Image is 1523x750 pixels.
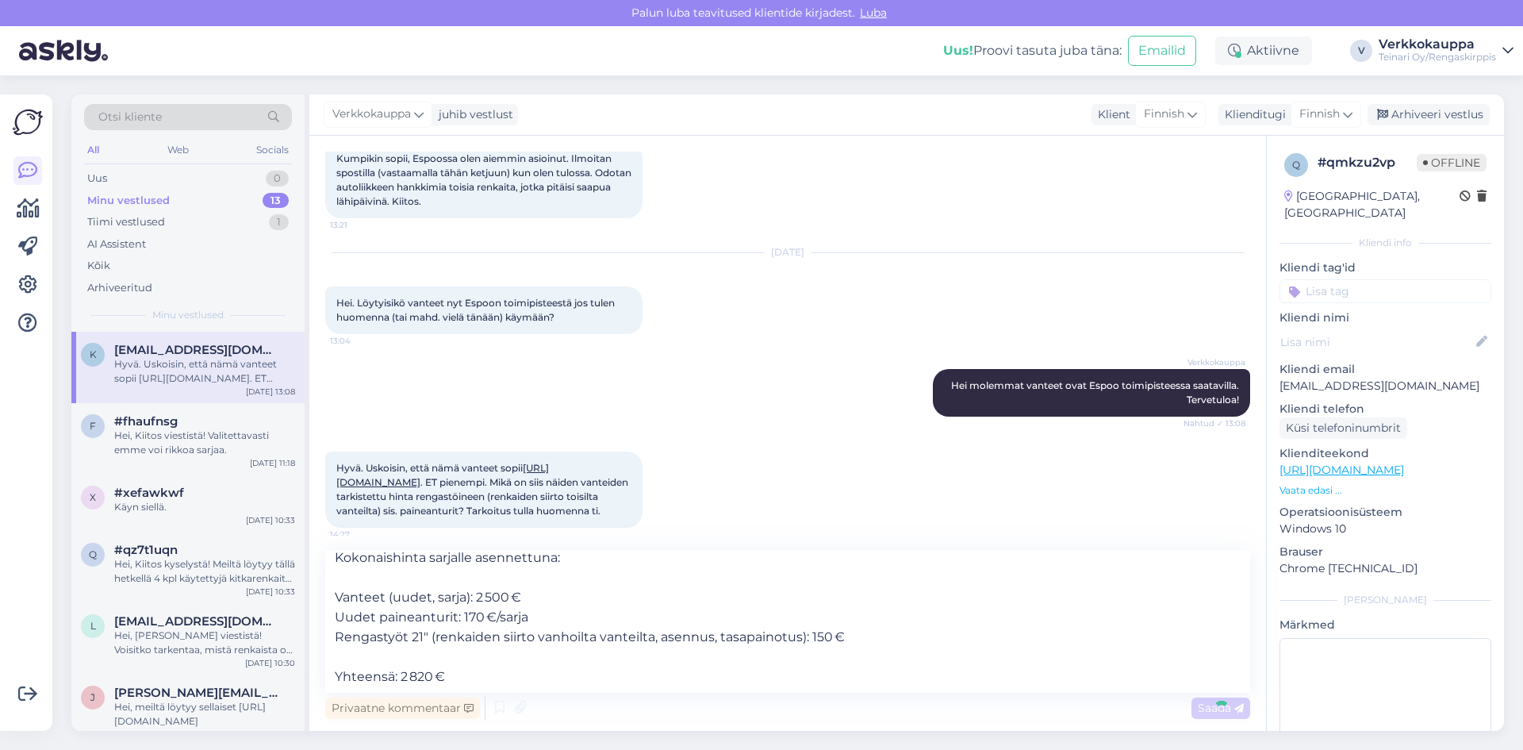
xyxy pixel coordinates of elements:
[114,486,184,500] span: #xefawkwf
[943,41,1122,60] div: Proovi tasuta juba täna:
[114,429,295,457] div: Hei, Kiitos viestistä! Valitettavasti emme voi rikkoa sarjaa.
[90,620,96,632] span: L
[1279,521,1491,537] p: Windows 10
[89,548,97,560] span: q
[1279,560,1491,577] p: Chrome [TECHNICAL_ID]
[90,491,96,503] span: x
[253,140,292,160] div: Socials
[1279,593,1491,607] div: [PERSON_NAME]
[114,357,295,386] div: Hyvä. Uskoisin, että nämä vanteet sopii [URL][DOMAIN_NAME]. ET pienempi. Mikä on siis näiden vant...
[1183,417,1245,429] span: Nähtud ✓ 13:08
[1091,106,1130,123] div: Klient
[90,691,95,703] span: j
[87,193,170,209] div: Minu vestlused
[332,106,411,123] span: Verkkokauppa
[90,348,97,360] span: k
[1318,153,1417,172] div: # qmkzu2vp
[245,657,295,669] div: [DATE] 10:30
[1279,504,1491,521] p: Operatsioonisüsteem
[1279,260,1491,276] p: Kliendi tag'id
[1279,483,1491,498] p: Vaata edasi ...
[1279,417,1407,439] div: Küsi telefoninumbrit
[1279,544,1491,560] p: Brauser
[336,152,634,207] span: Kumpikin sopii, Espoossa olen aiemmin asioinut. Ilmoitan spostilla (vastaamalla tähän ketjuun) ku...
[114,614,279,629] span: Luhtamaajani@gmail.com
[1279,445,1491,462] p: Klienditeekond
[330,529,389,540] span: 14:27
[1279,361,1491,378] p: Kliendi email
[1279,401,1491,417] p: Kliendi telefon
[114,686,279,700] span: jari-pekka.hietala@elisanet.fi
[1279,236,1491,250] div: Kliendi info
[246,386,295,398] div: [DATE] 13:08
[432,106,513,123] div: juhib vestlust
[1379,38,1513,63] a: VerkkokauppaTeinari Oy/Rengaskirppis
[250,457,295,469] div: [DATE] 11:18
[269,214,289,230] div: 1
[114,557,295,586] div: Hei, Kiitos kyselystä! Meiltä löytyy tällä hetkellä 4 kpl käytettyjä kitkarenkaita koossa 205/55R...
[246,586,295,598] div: [DATE] 10:33
[1299,106,1340,123] span: Finnish
[1417,154,1487,171] span: Offline
[246,729,295,740] div: [DATE] 10:28
[90,420,96,432] span: f
[114,500,295,514] div: Käyn siellä.
[1292,159,1300,171] span: q
[87,258,110,274] div: Kõik
[87,171,107,187] div: Uus
[1144,106,1184,123] span: Finnish
[330,335,389,347] span: 13:04
[1215,37,1312,65] div: Aktiivne
[325,245,1250,260] div: [DATE]
[87,280,152,296] div: Arhiveeritud
[1284,188,1460,221] div: [GEOGRAPHIC_DATA], [GEOGRAPHIC_DATA]
[1279,617,1491,633] p: Märkmed
[87,214,165,230] div: Tiimi vestlused
[855,6,892,20] span: Luba
[114,414,178,429] span: #fhaufnsg
[263,193,289,209] div: 13
[1379,38,1496,51] div: Verkkokauppa
[87,237,146,252] div: AI Assistent
[1128,36,1196,66] button: Emailid
[951,379,1241,406] span: Hei molemmat vanteet ovat Espoo toimipisteessa saatavilla. Tervetuloa!
[13,107,43,137] img: Askly Logo
[84,140,102,160] div: All
[246,514,295,526] div: [DATE] 10:33
[1280,333,1473,351] input: Lisa nimi
[114,700,295,729] div: Hei, meiltä löytyy sellaiset [URL][DOMAIN_NAME]
[152,308,224,322] span: Minu vestlused
[943,43,973,58] b: Uus!
[1279,463,1404,477] a: [URL][DOMAIN_NAME]
[1218,106,1286,123] div: Klienditugi
[330,219,389,231] span: 13:21
[1279,378,1491,394] p: [EMAIL_ADDRESS][DOMAIN_NAME]
[1279,310,1491,326] p: Kliendi nimi
[336,297,617,323] span: Hei. Löytyisikö vanteet nyt Espoon toimipisteestä jos tulen huomenna (tai mahd. vielä tänään) käy...
[266,171,289,187] div: 0
[1186,356,1245,368] span: Verkkokauppa
[1279,279,1491,303] input: Lisa tag
[114,543,178,557] span: #qz7t1uqn
[164,140,192,160] div: Web
[336,462,631,517] span: Hyvä. Uskoisin, että nämä vanteet sopii . ET pienempi. Mikä on siis näiden vanteiden tarkistettu ...
[114,629,295,657] div: Hei, [PERSON_NAME] viestistä! Voisitko tarkentaa, mistä renkaista on kyse? Näin voimme tarkistaa ...
[1379,51,1496,63] div: Teinari Oy/Rengaskirppis
[98,109,162,125] span: Otsi kliente
[114,343,279,357] span: karri.huusko@kolumbus.fi
[1368,104,1490,125] div: Arhiveeri vestlus
[1350,40,1372,62] div: V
